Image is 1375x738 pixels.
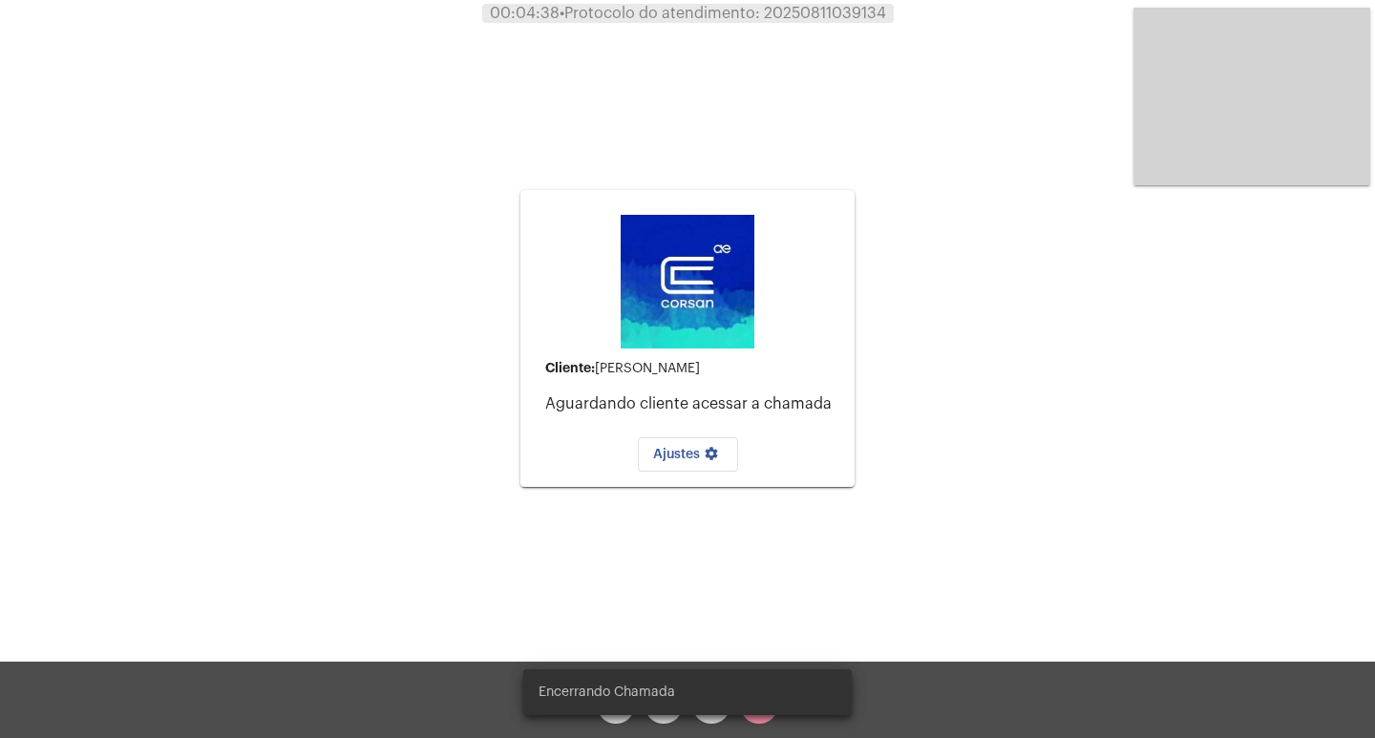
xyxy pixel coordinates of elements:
img: d4669ae0-8c07-2337-4f67-34b0df7f5ae4.jpeg [621,215,754,348]
span: Protocolo do atendimento: 20250811039134 [560,6,886,21]
span: Ajustes [653,448,723,461]
p: Aguardando cliente acessar a chamada [545,395,839,412]
span: • [560,6,564,21]
span: Encerrando Chamada [539,683,675,702]
mat-icon: settings [700,446,723,469]
span: 00:04:38 [490,6,560,21]
button: Ajustes [638,437,738,472]
strong: Cliente: [545,361,595,374]
div: [PERSON_NAME] [545,361,839,376]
